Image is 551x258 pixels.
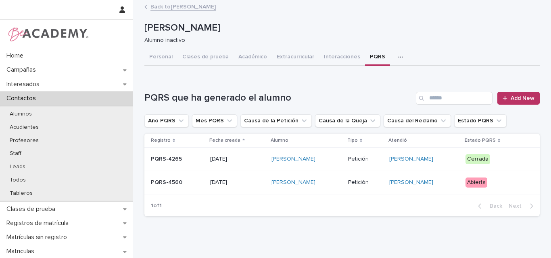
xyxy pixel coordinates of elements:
[6,26,89,42] img: WPrjXfSUmiLcdUfaYY4Q
[150,2,216,11] a: Back to[PERSON_NAME]
[348,156,383,163] p: Petición
[144,196,168,216] p: 1 of 1
[315,114,380,127] button: Causa de la Queja
[144,92,413,104] h1: PQRS que ha generado el alumno
[3,80,46,88] p: Interesados
[388,136,407,145] p: Atendió
[3,219,75,227] p: Registros de matrícula
[347,136,358,145] p: Tipo
[3,163,32,170] p: Leads
[151,156,204,163] p: PQRS-4265
[505,202,540,210] button: Next
[3,248,41,255] p: Matriculas
[144,22,536,34] p: [PERSON_NAME]
[3,95,42,102] p: Contactos
[151,179,204,186] p: PQRS-4560
[465,178,487,188] div: Abierta
[210,156,265,163] p: [DATE]
[454,114,507,127] button: Estado PQRS
[3,190,39,197] p: Tableros
[511,95,534,101] span: Add New
[3,205,62,213] p: Clases de prueba
[177,49,234,66] button: Clases de prueba
[144,148,540,171] tr: PQRS-4265[DATE][PERSON_NAME] Petición[PERSON_NAME] Cerrada
[3,52,30,60] p: Home
[3,124,45,131] p: Acudientes
[465,154,490,164] div: Cerrada
[3,150,28,157] p: Staff
[144,49,177,66] button: Personal
[365,49,390,66] button: PQRS
[3,137,45,144] p: Profesores
[209,136,240,145] p: Fecha creada
[384,114,451,127] button: Causa del Reclamo
[485,203,502,209] span: Back
[416,92,493,105] input: Search
[271,156,315,163] a: [PERSON_NAME]
[389,179,433,186] a: [PERSON_NAME]
[319,49,365,66] button: Interacciones
[271,179,315,186] a: [PERSON_NAME]
[192,114,237,127] button: Mes PQRS
[472,202,505,210] button: Back
[465,136,496,145] p: Estado PQRS
[3,177,32,184] p: Todos
[210,179,265,186] p: [DATE]
[144,114,189,127] button: Año PQRS
[240,114,312,127] button: Causa de la Petición
[3,111,38,118] p: Alumnos
[144,37,533,44] p: Alumno inactivo
[3,233,73,241] p: Matrículas sin registro
[509,203,526,209] span: Next
[144,171,540,194] tr: PQRS-4560[DATE][PERSON_NAME] Petición[PERSON_NAME] Abierta
[3,66,42,74] p: Campañas
[389,156,433,163] a: [PERSON_NAME]
[348,179,383,186] p: Petición
[271,136,288,145] p: Alumno
[151,136,171,145] p: Registro
[234,49,272,66] button: Académico
[497,92,540,105] a: Add New
[272,49,319,66] button: Extracurricular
